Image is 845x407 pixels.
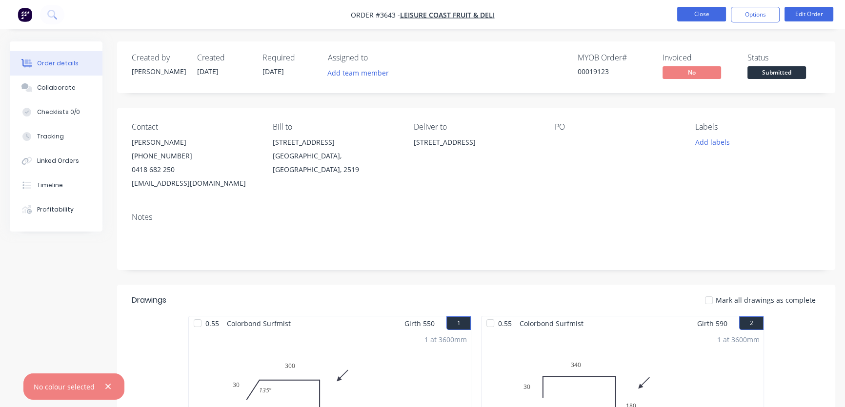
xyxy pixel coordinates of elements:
[554,122,680,132] div: PO
[731,7,780,22] button: Options
[262,67,284,76] span: [DATE]
[201,316,223,330] span: 0.55
[273,122,398,132] div: Bill to
[404,316,435,330] span: Girth 550
[516,316,587,330] span: Colorbond Surfmist
[785,7,833,21] button: Edit Order
[197,53,251,62] div: Created
[690,136,735,149] button: Add labels
[132,213,821,222] div: Notes
[494,316,516,330] span: 0.55
[414,122,539,132] div: Deliver to
[697,316,727,330] span: Girth 590
[37,108,80,116] div: Checklists 0/0
[322,66,394,79] button: Add team member
[328,66,394,79] button: Add team member
[37,59,79,68] div: Order details
[695,122,821,132] div: Labels
[37,181,63,190] div: Timeline
[578,66,651,77] div: 00019123
[37,83,76,92] div: Collaborate
[132,136,257,190] div: [PERSON_NAME][PHONE_NUMBER]0418 682 250[EMAIL_ADDRESS][DOMAIN_NAME]
[132,149,257,163] div: [PHONE_NUMBER]
[37,132,64,141] div: Tracking
[132,66,185,77] div: [PERSON_NAME]
[262,53,316,62] div: Required
[10,197,102,222] button: Profitability
[132,176,257,190] div: [EMAIL_ADDRESS][DOMAIN_NAME]
[34,382,95,392] div: No colour selected
[10,173,102,197] button: Timeline
[414,136,539,149] div: [STREET_ADDRESS]
[273,136,398,149] div: [STREET_ADDRESS]
[739,316,764,330] button: 2
[677,7,726,21] button: Close
[197,67,219,76] span: [DATE]
[328,53,425,62] div: Assigned to
[132,294,166,306] div: Drawings
[10,76,102,100] button: Collaborate
[273,136,398,176] div: [STREET_ADDRESS][GEOGRAPHIC_DATA], [GEOGRAPHIC_DATA], 2519
[663,66,721,78] span: No
[716,295,816,305] span: Mark all drawings as complete
[717,334,760,345] div: 1 at 3600mm
[37,205,74,214] div: Profitability
[424,334,467,345] div: 1 at 3600mm
[10,124,102,149] button: Tracking
[747,53,821,62] div: Status
[663,53,736,62] div: Invoiced
[351,10,400,19] span: Order #3643 -
[132,163,257,176] div: 0418 682 250
[132,122,257,132] div: Contact
[400,10,495,19] a: Leisure Coast Fruit & Deli
[578,53,651,62] div: MYOB Order #
[132,136,257,149] div: [PERSON_NAME]
[10,51,102,76] button: Order details
[273,149,398,176] div: [GEOGRAPHIC_DATA], [GEOGRAPHIC_DATA], 2519
[10,149,102,173] button: Linked Orders
[10,100,102,124] button: Checklists 0/0
[132,53,185,62] div: Created by
[37,156,79,165] div: Linked Orders
[446,316,471,330] button: 1
[747,66,806,78] span: Submitted
[747,66,806,81] button: Submitted
[223,316,295,330] span: Colorbond Surfmist
[414,136,539,167] div: [STREET_ADDRESS]
[18,7,32,22] img: Factory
